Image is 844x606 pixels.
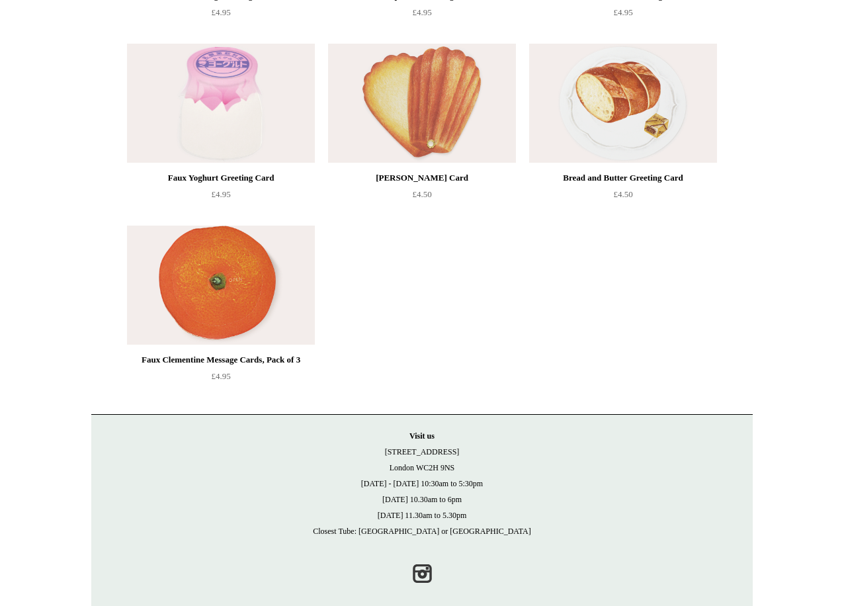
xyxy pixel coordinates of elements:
[127,44,315,163] img: Faux Yoghurt Greeting Card
[331,170,513,186] div: [PERSON_NAME] Card
[127,170,315,224] a: Faux Yoghurt Greeting Card £4.95
[105,428,739,539] p: [STREET_ADDRESS] London WC2H 9NS [DATE] - [DATE] 10:30am to 5:30pm [DATE] 10.30am to 6pm [DATE] 1...
[211,7,230,17] span: £4.95
[130,170,312,186] div: Faux Yoghurt Greeting Card
[130,352,312,368] div: Faux Clementine Message Cards, Pack of 3
[532,170,714,186] div: Bread and Butter Greeting Card
[127,226,315,345] img: Faux Clementine Message Cards, Pack of 3
[127,352,315,406] a: Faux Clementine Message Cards, Pack of 3 £4.95
[412,7,431,17] span: £4.95
[211,189,230,199] span: £4.95
[529,170,717,224] a: Bread and Butter Greeting Card £4.50
[613,189,632,199] span: £4.50
[409,431,435,441] strong: Visit us
[211,371,230,381] span: £4.95
[328,44,516,163] img: Madeleine Greeting Card
[328,44,516,163] a: Madeleine Greeting Card Madeleine Greeting Card
[529,44,717,163] a: Bread and Butter Greeting Card Bread and Butter Greeting Card
[613,7,632,17] span: £4.95
[529,44,717,163] img: Bread and Butter Greeting Card
[328,170,516,224] a: [PERSON_NAME] Card £4.50
[407,559,437,588] a: Instagram
[127,226,315,345] a: Faux Clementine Message Cards, Pack of 3 Faux Clementine Message Cards, Pack of 3
[127,44,315,163] a: Faux Yoghurt Greeting Card Faux Yoghurt Greeting Card
[412,189,431,199] span: £4.50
